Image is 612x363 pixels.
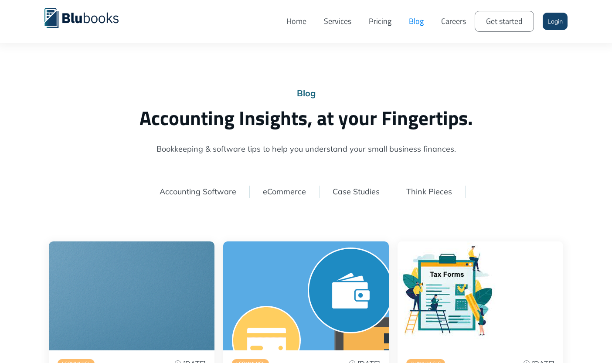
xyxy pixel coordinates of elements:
[400,7,432,36] a: Blog
[160,187,236,197] a: Accounting Software
[263,187,306,197] a: eCommerce
[406,187,452,197] a: Think Pieces
[315,7,360,36] a: Services
[475,11,534,32] a: Get started
[278,7,315,36] a: Home
[44,106,568,130] h2: Accounting Insights, at your Fingertips.
[543,13,568,30] a: Login
[360,7,400,36] a: Pricing
[44,143,568,155] span: Bookkeeping & software tips to help you understand your small business finances.
[333,187,380,197] a: Case Studies
[432,7,475,36] a: Careers
[44,7,132,28] a: home
[44,87,568,99] div: Blog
